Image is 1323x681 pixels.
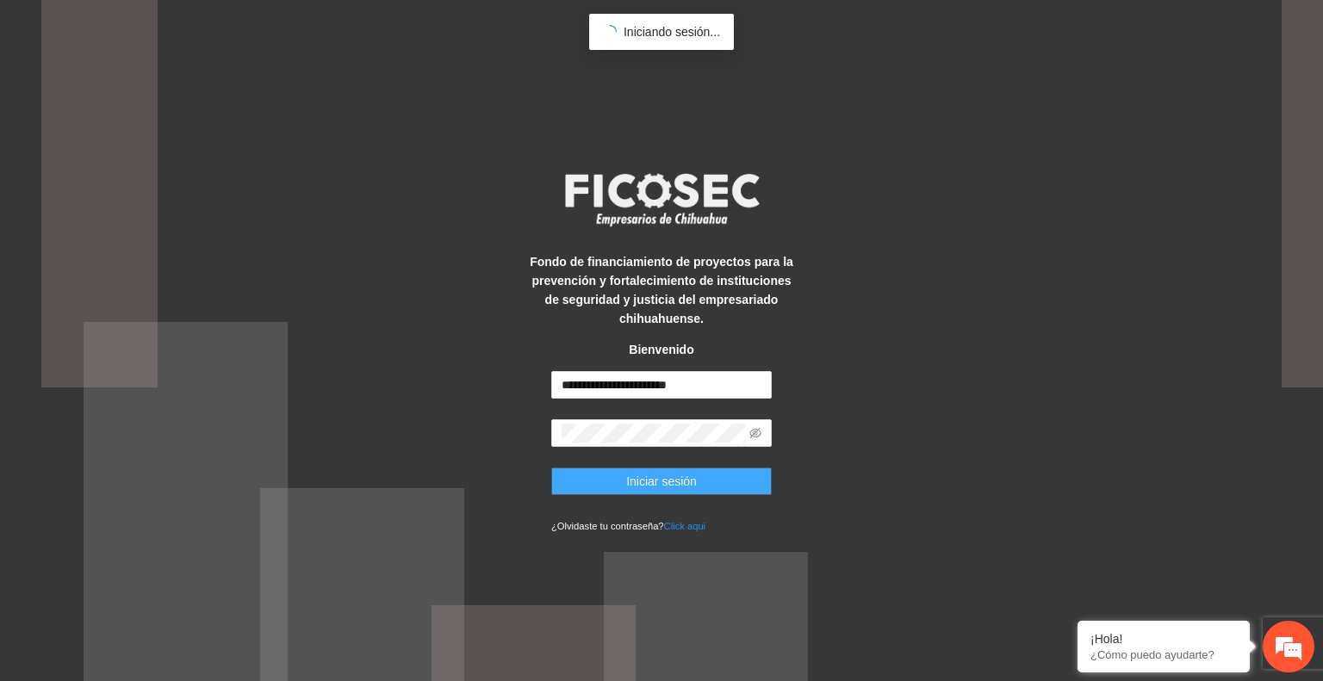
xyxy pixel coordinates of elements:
span: eye-invisible [749,427,761,439]
span: loading [600,22,619,41]
div: ¡Hola! [1090,632,1237,646]
span: Iniciar sesión [626,472,697,491]
strong: Fondo de financiamiento de proyectos para la prevención y fortalecimiento de instituciones de seg... [530,255,793,325]
p: ¿Cómo puedo ayudarte? [1090,648,1237,661]
strong: Bienvenido [629,343,693,356]
a: Click aqui [664,521,706,531]
small: ¿Olvidaste tu contraseña? [551,521,705,531]
button: Iniciar sesión [551,467,772,495]
span: Iniciando sesión... [624,25,720,39]
img: logo [554,168,769,232]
